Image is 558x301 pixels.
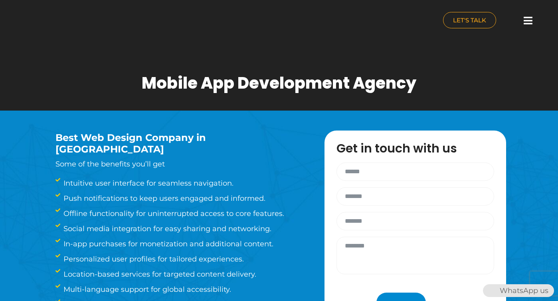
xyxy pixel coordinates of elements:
[483,284,554,297] div: WhatsApp us
[453,17,486,23] span: LET'S TALK
[443,12,496,28] a: LET'S TALK
[55,158,301,170] p: Some of the benefits you’ll get
[61,253,244,265] span: Personalized user profiles for tailored experiences.
[142,73,416,93] h1: Mobile App Development Agency
[484,284,497,297] img: WhatsApp
[61,269,256,280] span: Location-based services for targeted content delivery.
[61,178,233,189] span: Intuitive user interface for seamless navigation.
[4,4,71,39] img: nuance-qatar_logo
[4,4,275,39] a: nuance-qatar_logo
[61,284,231,295] span: Multi-language support for global accessibility.
[61,223,271,234] span: Social media integration for easy sharing and networking.
[483,286,554,295] a: WhatsAppWhatsApp us
[55,132,301,155] h3: Best Web Design Company in [GEOGRAPHIC_DATA]
[61,193,265,204] span: Push notifications to keep users engaged and informed.
[61,208,284,219] span: Offline functionality for uninterrupted access to core features.
[61,238,273,250] span: In-app purchases for monetization and additional content.
[336,143,502,154] h3: Get in touch with us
